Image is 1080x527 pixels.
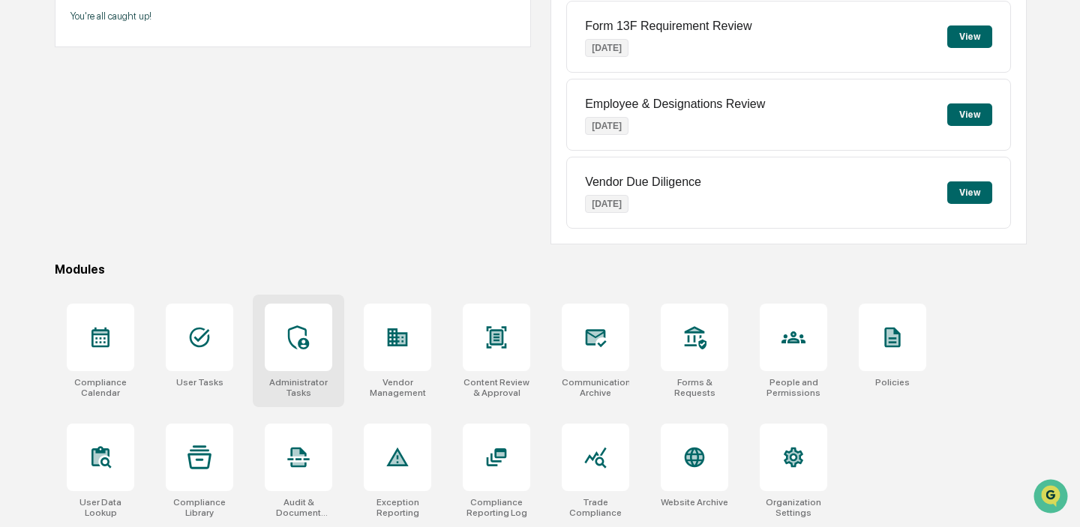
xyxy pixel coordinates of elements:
[255,119,273,137] button: Start new chat
[875,377,910,388] div: Policies
[15,219,27,231] div: 🔎
[265,497,332,518] div: Audit & Document Logs
[562,377,629,398] div: Communications Archive
[585,19,751,33] p: Form 13F Requirement Review
[585,195,628,213] p: [DATE]
[15,115,42,142] img: 1746055101610-c473b297-6a78-478c-a979-82029cc54cd1
[67,497,134,518] div: User Data Lookup
[15,190,27,202] div: 🖐️
[947,181,992,204] button: View
[585,117,628,135] p: [DATE]
[585,97,765,111] p: Employee & Designations Review
[661,497,728,508] div: Website Archive
[585,175,701,189] p: Vendor Due Diligence
[364,497,431,518] div: Exception Reporting
[1032,478,1072,518] iframe: Open customer support
[661,377,728,398] div: Forms & Requests
[124,189,186,204] span: Attestations
[149,254,181,265] span: Pylon
[67,377,134,398] div: Compliance Calendar
[55,262,1027,277] div: Modules
[947,25,992,48] button: View
[106,253,181,265] a: Powered byPylon
[760,377,827,398] div: People and Permissions
[585,39,628,57] p: [DATE]
[364,377,431,398] div: Vendor Management
[265,377,332,398] div: Administrator Tasks
[947,103,992,126] button: View
[51,130,190,142] div: We're available if you need us!
[463,377,530,398] div: Content Review & Approval
[176,377,223,388] div: User Tasks
[9,183,103,210] a: 🖐️Preclearance
[39,68,247,84] input: Clear
[463,497,530,518] div: Compliance Reporting Log
[30,189,97,204] span: Preclearance
[51,115,246,130] div: Start new chat
[70,10,515,22] p: You're all caught up!
[109,190,121,202] div: 🗄️
[562,497,629,518] div: Trade Compliance
[760,497,827,518] div: Organization Settings
[15,31,273,55] p: How can we help?
[30,217,94,232] span: Data Lookup
[9,211,100,238] a: 🔎Data Lookup
[166,497,233,518] div: Compliance Library
[103,183,192,210] a: 🗄️Attestations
